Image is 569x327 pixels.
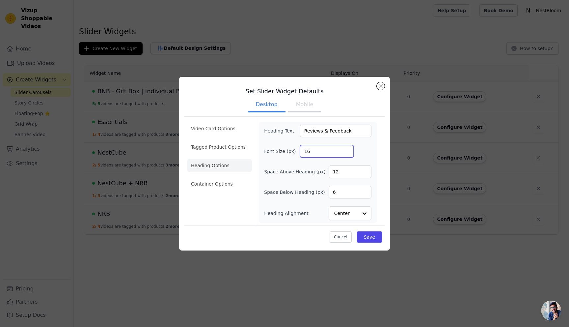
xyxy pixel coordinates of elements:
label: Heading Text [264,128,300,134]
button: Mobile [288,98,321,112]
button: Save [357,231,382,243]
li: Video Card Options [187,122,252,135]
button: Desktop [248,98,285,112]
label: Font Size (px) [264,148,300,155]
button: Close modal [377,82,385,90]
input: Add a heading [300,125,371,137]
button: Cancel [330,231,352,243]
label: Space Above Heading (px) [264,168,325,175]
h3: Set Slider Widget Defaults [184,87,385,95]
li: Tagged Product Options [187,140,252,154]
label: Space Below Heading (px) [264,189,325,195]
a: Open chat [541,301,561,320]
label: Heading Alignment [264,210,310,217]
li: Container Options [187,177,252,191]
li: Heading Options [187,159,252,172]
